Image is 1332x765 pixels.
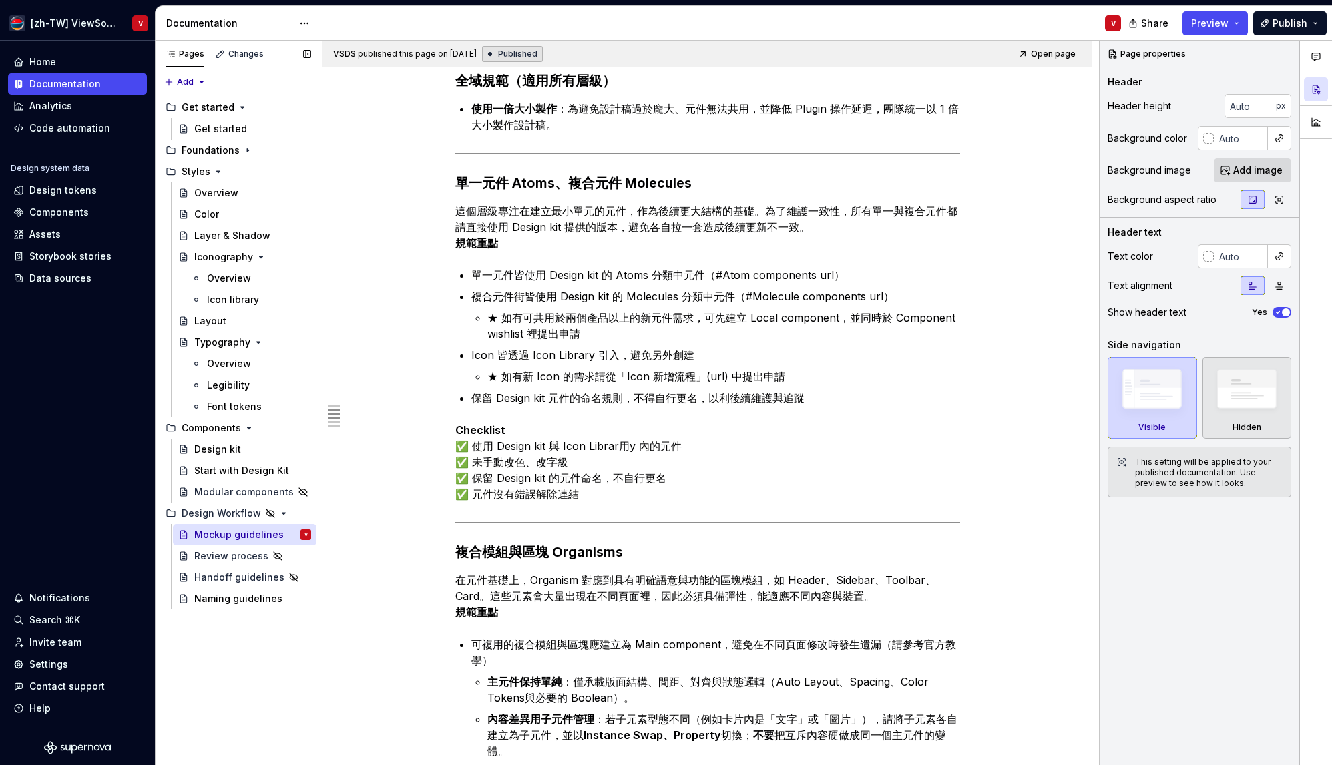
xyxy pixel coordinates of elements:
[471,288,960,304] p: 複合元件街皆使用 Design kit 的 Molecules 分類中元件（#Molecule components url）
[173,118,316,140] a: Get started
[1138,422,1166,433] div: Visible
[186,353,316,374] a: Overview
[194,485,294,499] div: Modular components
[138,18,143,29] div: V
[44,741,111,754] svg: Supernova Logo
[1108,226,1162,239] div: Header text
[29,680,105,693] div: Contact support
[8,117,147,139] a: Code automation
[1141,17,1168,30] span: Share
[160,73,210,91] button: Add
[8,73,147,95] a: Documentation
[487,675,562,688] strong: 主元件保持單純
[194,122,247,136] div: Get started
[166,49,204,59] div: Pages
[471,267,960,283] p: 單一元件皆使用 Design kit 的 Atoms 分類中元件（#Atom components url）
[1252,307,1267,318] label: Yes
[29,250,112,263] div: Storybook stories
[160,503,316,524] div: Design Workflow
[1108,250,1153,263] div: Text color
[29,77,101,91] div: Documentation
[194,528,284,541] div: Mockup guidelines
[29,228,61,241] div: Assets
[8,609,147,631] button: Search ⌘K
[1253,11,1327,35] button: Publish
[455,203,960,251] p: 這個層級專注在建立最小單元的元件，作為後續更大結構的基礎。為了維護一致性，所有單一與複合元件都請直接使用 Design kit 提供的版本，避免各自拉一套造成後續更新不一致。
[173,439,316,460] a: Design kit
[194,229,270,242] div: Layer & Shadow
[194,549,268,563] div: Review process
[1031,49,1076,59] span: Open page
[1122,11,1177,35] button: Share
[455,605,498,619] strong: 規範重點
[471,102,557,115] strong: 使用一倍大小製作
[182,144,240,157] div: Foundations
[8,51,147,73] a: Home
[487,310,960,342] p: ★ 如有可共用於兩個產品以上的新元件需求，可先建立 Local component，並同時於 Component wishlist 裡提出申請
[207,357,251,370] div: Overview
[1111,18,1116,29] div: V
[29,658,68,671] div: Settings
[29,99,72,113] div: Analytics
[177,77,194,87] span: Add
[8,587,147,609] button: Notifications
[487,368,960,385] p: ★ 如有新 Icon 的需求請從「Icon 新增流程」(url) 中提出申請
[487,674,960,706] p: ：僅承載版面結構、間距、對齊與狀態邏輯（Auto Layout、Spacing、Color Tokens與必要的 Boolean）。
[160,417,316,439] div: Components
[207,378,250,392] div: Legibility
[29,702,51,715] div: Help
[1108,279,1172,292] div: Text alignment
[8,631,147,653] a: Invite team
[8,202,147,223] a: Components
[207,293,259,306] div: Icon library
[455,543,960,561] h3: 複合模組與區塊 Organisms
[182,101,234,114] div: Get started
[471,636,960,668] p: 可複用的複合模組與區塊應建立為 Main component，避免在不同頁面修改時發生遺漏（請參考官方教學）
[186,289,316,310] a: Icon library
[1135,457,1283,489] div: This setting will be applied to your published documentation. Use preview to see how it looks.
[1202,357,1292,439] div: Hidden
[8,95,147,117] a: Analytics
[29,206,89,219] div: Components
[1108,193,1216,206] div: Background aspect ratio
[194,208,219,221] div: Color
[1273,17,1307,30] span: Publish
[194,250,253,264] div: Iconography
[1108,338,1181,352] div: Side navigation
[471,101,960,133] p: ：為避免設計稿過於龐大、元件無法共用，並降低 Plugin 操作延遲，團隊統一以 1 倍大小製作設計稿。
[1108,357,1197,439] div: Visible
[753,728,774,742] strong: 不要
[194,571,284,584] div: Handoff guidelines
[3,9,152,37] button: [zh-TW] ViewSonic Design SystemV
[173,182,316,204] a: Overview
[31,17,116,30] div: [zh-TW] ViewSonic Design System
[194,443,241,456] div: Design kit
[1233,422,1261,433] div: Hidden
[173,246,316,268] a: Iconography
[358,49,477,59] div: published this page on [DATE]
[1214,126,1268,150] input: Auto
[182,421,241,435] div: Components
[182,507,261,520] div: Design Workflow
[8,654,147,675] a: Settings
[173,332,316,353] a: Typography
[182,165,210,178] div: Styles
[186,374,316,396] a: Legibility
[173,588,316,609] a: Naming guidelines
[9,15,25,31] img: c932e1d8-b7d6-4eaa-9a3f-1bdf2902ae77.png
[455,572,960,620] p: 在元件基礎上，Organism 對應到具有明確語意與功能的區塊模組，如 Header、Sidebar、Toolbar、Card。這些元素會大量出現在不同頁面裡，因此必須具備彈性，能適應不同內容與裝置。
[1108,306,1186,319] div: Show header text
[487,712,594,726] strong: 內容差異用子元件管理
[29,184,97,197] div: Design tokens
[29,635,81,649] div: Invite team
[455,174,960,192] h3: 單一元件 Atoms、複合元件 Molecules
[455,423,505,437] strong: Checklist
[29,55,56,69] div: Home
[173,310,316,332] a: Layout
[160,161,316,182] div: Styles
[498,49,537,59] span: Published
[160,97,316,118] div: Get started
[173,204,316,225] a: Color
[173,567,316,588] a: Handoff guidelines
[173,225,316,246] a: Layer & Shadow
